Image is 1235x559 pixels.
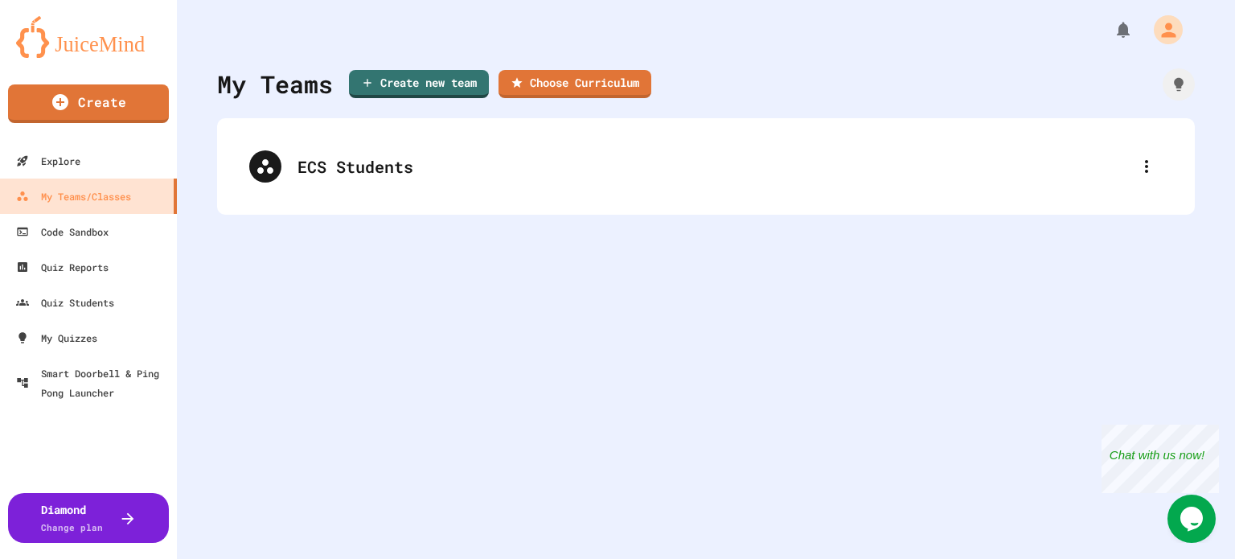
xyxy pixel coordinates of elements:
div: How it works [1163,68,1195,101]
div: ECS Students [297,154,1130,179]
div: My Quizzes [16,328,97,347]
div: My Teams/Classes [16,187,131,206]
a: Choose Curriculum [499,70,651,98]
iframe: chat widget [1167,495,1219,543]
span: Change plan [41,521,103,533]
div: My Account [1137,11,1187,48]
div: My Notifications [1084,16,1137,43]
div: Code Sandbox [16,222,109,241]
a: Create [8,84,169,123]
img: logo-orange.svg [16,16,161,58]
div: Quiz Reports [16,257,109,277]
div: Smart Doorbell & Ping Pong Launcher [16,364,170,402]
iframe: chat widget [1102,425,1219,493]
div: Explore [16,151,80,171]
div: Diamond [41,501,103,535]
div: My Teams [217,66,333,102]
div: Quiz Students [16,293,114,312]
a: Create new team [349,70,489,98]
